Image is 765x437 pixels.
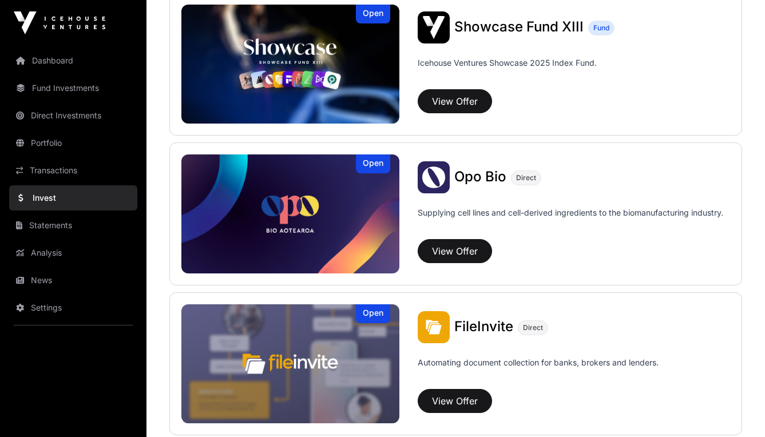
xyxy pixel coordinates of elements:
[418,57,597,69] p: Icehouse Ventures Showcase 2025 Index Fund.
[181,304,399,423] a: FileInviteOpen
[9,295,137,320] a: Settings
[418,239,492,263] button: View Offer
[454,18,584,35] span: Showcase Fund XIII
[454,20,584,35] a: Showcase Fund XIII
[9,185,137,210] a: Invest
[454,318,513,335] span: FileInvite
[418,89,492,113] button: View Offer
[181,5,399,124] img: Showcase Fund XIII
[9,130,137,156] a: Portfolio
[9,240,137,265] a: Analysis
[418,161,450,193] img: Opo Bio
[9,213,137,238] a: Statements
[418,311,450,343] img: FileInvite
[418,357,659,384] p: Automating document collection for banks, brokers and lenders.
[418,11,450,43] img: Showcase Fund XIII
[9,48,137,73] a: Dashboard
[181,154,399,273] img: Opo Bio
[356,5,390,23] div: Open
[14,11,105,34] img: Icehouse Ventures Logo
[181,304,399,423] img: FileInvite
[9,76,137,101] a: Fund Investments
[454,320,513,335] a: FileInvite
[9,103,137,128] a: Direct Investments
[356,304,390,323] div: Open
[181,154,399,273] a: Opo BioOpen
[523,323,543,332] span: Direct
[708,382,765,437] iframe: Chat Widget
[516,173,536,182] span: Direct
[181,5,399,124] a: Showcase Fund XIIIOpen
[356,154,390,173] div: Open
[593,23,609,33] span: Fund
[418,207,723,218] p: Supplying cell lines and cell-derived ingredients to the biomanufacturing industry.
[9,268,137,293] a: News
[454,170,506,185] a: Opo Bio
[418,389,492,413] button: View Offer
[454,168,506,185] span: Opo Bio
[9,158,137,183] a: Transactions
